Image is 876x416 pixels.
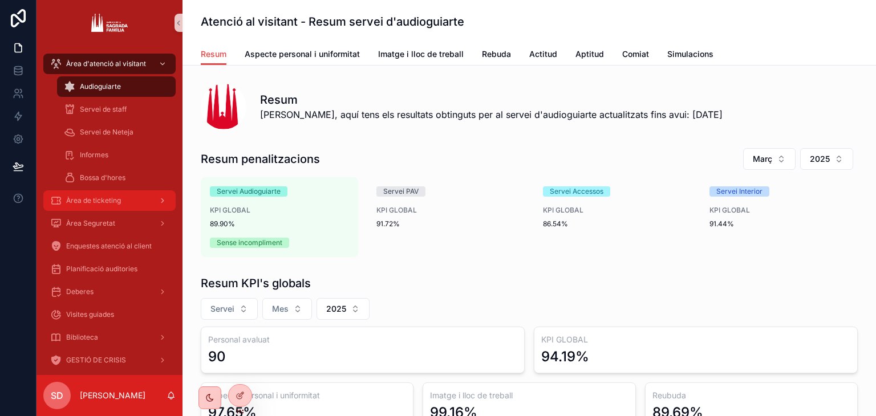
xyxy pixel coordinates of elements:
h1: Resum penalitzacions [201,151,320,167]
a: Deberes [43,282,176,302]
span: KPI GLOBAL [210,206,349,215]
span: Aptitud [575,48,604,60]
span: Març [753,153,772,165]
span: KPI GLOBAL [376,206,516,215]
div: Servei PAV [383,186,419,197]
h3: Reubuda [652,390,850,401]
a: Simulacions [667,44,713,67]
a: Bossa d'hores [57,168,176,188]
h3: Imatge i lloc de treball [430,390,628,401]
span: 2025 [326,303,346,315]
h1: Atenció al visitant - Resum servei d'audioguiarte [201,14,464,30]
a: Comiat [622,44,649,67]
span: 91.44% [709,219,849,229]
a: Biblioteca [43,327,176,348]
a: Aspecte personal i uniformitat [245,44,360,67]
span: Rebuda [482,48,511,60]
span: Comiat [622,48,649,60]
a: Àrea de ticketing [43,190,176,211]
span: Simulacions [667,48,713,60]
a: Àrea d'atenció al visitant [43,54,176,74]
img: App logo [91,14,127,32]
div: 94.19% [541,348,589,366]
span: Servei [210,303,234,315]
span: Àrea d'atenció al visitant [66,59,146,68]
a: Informes [57,145,176,165]
button: Select Button [317,298,370,320]
button: Select Button [800,148,853,170]
span: Audioguiarte [80,82,121,91]
a: Audioguiarte [57,76,176,97]
div: 90 [208,348,226,366]
span: 89.90% [210,219,349,229]
a: Àrea Seguretat [43,213,176,234]
a: Visites guiades [43,304,176,325]
a: Rebuda [482,44,511,67]
a: Planificació auditories [43,259,176,279]
button: Select Button [743,148,796,170]
span: [PERSON_NAME], aquí tens els resultats obtinguts per al servei d'audioguiarte actualitzats fins a... [260,108,723,121]
a: GESTIÓ DE CRISIS [43,350,176,370]
h3: KPI GLOBAL [541,334,850,345]
span: Deberes [66,287,94,296]
div: scrollable content [36,46,182,375]
span: 86.54% [543,219,682,229]
span: Servei de staff [80,105,127,114]
button: Select Button [262,298,312,320]
h3: Personal avaluat [208,334,517,345]
span: GESTIÓ DE CRISIS [66,356,126,365]
span: Resum [201,48,226,60]
span: Actitud [529,48,557,60]
a: Servei de Neteja [57,122,176,142]
div: Servei Accessos [550,186,603,197]
span: Informes [80,150,108,160]
span: Imatge i lloc de treball [378,48,464,60]
a: Imatge i lloc de treball [378,44,464,67]
span: SD [51,389,63,402]
span: Bossa d'hores [80,173,125,182]
h1: Resum [260,92,723,108]
a: Actitud [529,44,557,67]
span: KPI GLOBAL [543,206,682,215]
span: Biblioteca [66,333,98,342]
h3: Aspecte personal i uniformitat [208,390,406,401]
span: Mes [272,303,289,315]
span: 2025 [810,153,830,165]
a: Resum [201,44,226,66]
a: Servei de staff [57,99,176,120]
div: Servei Interior [716,186,763,197]
span: KPI GLOBAL [709,206,849,215]
span: Planificació auditories [66,264,137,274]
a: Enquestes atenció al client [43,236,176,256]
span: Àrea de ticketing [66,196,121,205]
button: Select Button [201,298,258,320]
h1: Resum KPI's globals [201,275,311,291]
p: [PERSON_NAME] [80,390,145,401]
span: Visites guiades [66,310,114,319]
a: Aptitud [575,44,604,67]
div: Servei Audioguiarte [217,186,281,197]
span: Enquestes atenció al client [66,242,152,251]
span: Àrea Seguretat [66,219,115,228]
span: Aspecte personal i uniformitat [245,48,360,60]
span: Servei de Neteja [80,128,133,137]
div: Sense incompliment [217,238,282,248]
span: 91.72% [376,219,516,229]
